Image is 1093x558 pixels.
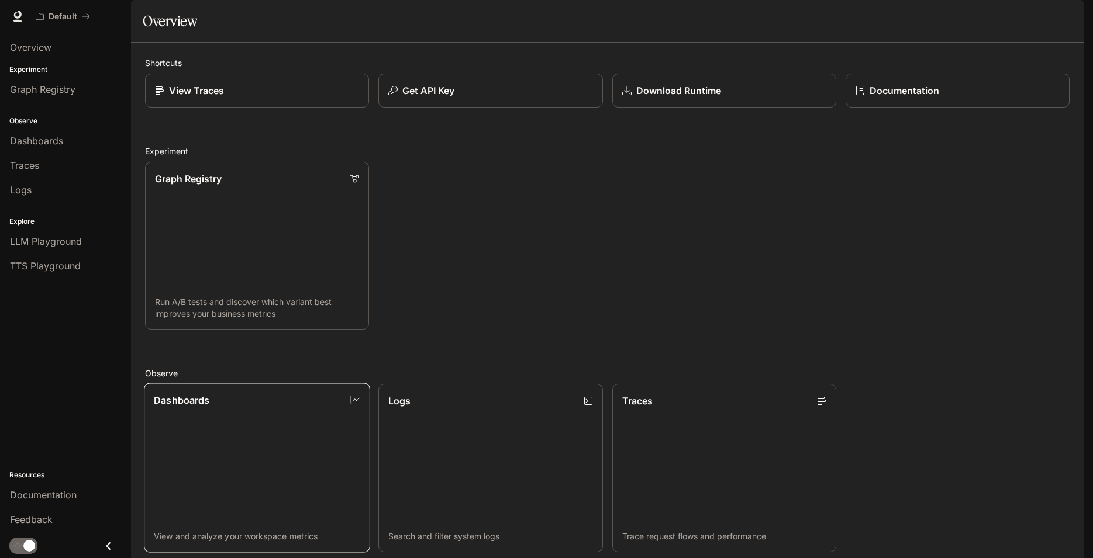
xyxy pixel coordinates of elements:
button: All workspaces [30,5,95,28]
p: Trace request flows and performance [622,531,826,542]
p: Download Runtime [636,84,721,98]
h2: Experiment [145,145,1070,157]
p: Logs [388,394,411,408]
a: Graph RegistryRun A/B tests and discover which variant best improves your business metrics [145,162,369,330]
h1: Overview [143,9,197,33]
a: Documentation [846,74,1070,108]
h2: Observe [145,367,1070,379]
p: Graph Registry [155,172,222,186]
p: Documentation [870,84,939,98]
a: DashboardsView and analyze your workspace metrics [144,383,370,553]
h2: Shortcuts [145,57,1070,69]
p: Get API Key [402,84,454,98]
a: View Traces [145,74,369,108]
p: Default [49,12,77,22]
p: Dashboards [154,393,209,407]
button: Get API Key [378,74,602,108]
p: Traces [622,394,653,408]
p: Run A/B tests and discover which variant best improves your business metrics [155,296,359,320]
a: Download Runtime [612,74,836,108]
p: View Traces [169,84,224,98]
a: TracesTrace request flows and performance [612,384,836,552]
p: Search and filter system logs [388,531,592,542]
p: View and analyze your workspace metrics [154,531,360,543]
a: LogsSearch and filter system logs [378,384,602,552]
